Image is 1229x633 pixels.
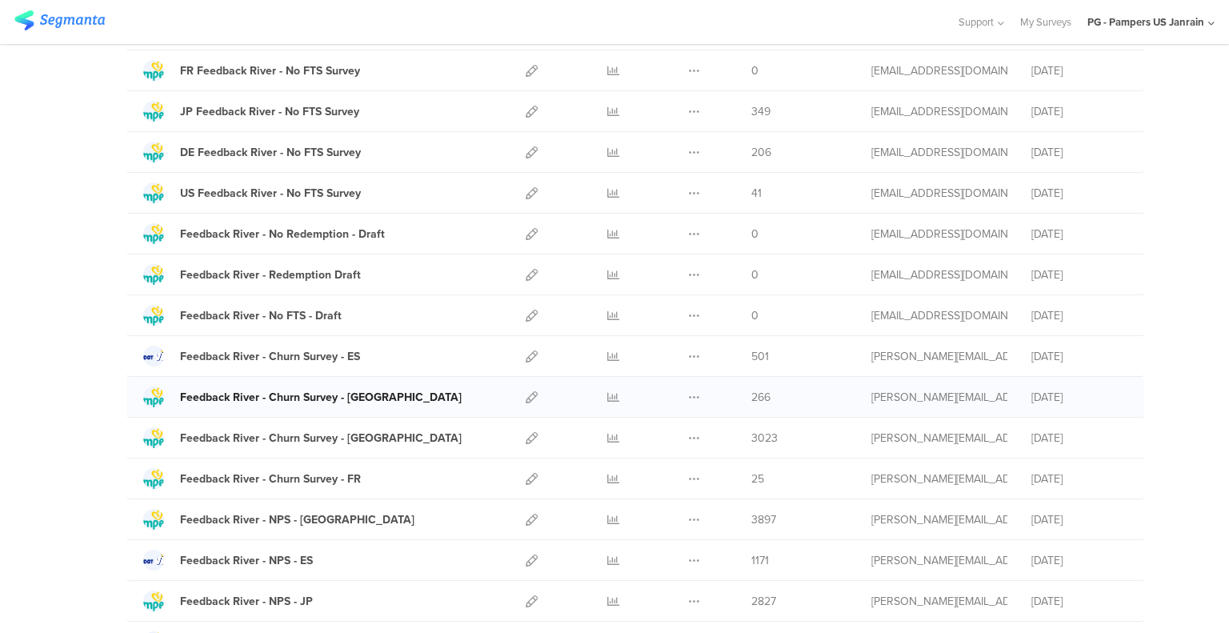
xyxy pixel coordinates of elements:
[180,389,462,406] div: Feedback River - Churn Survey - US
[180,430,462,447] div: Feedback River - Churn Survey - JP
[1031,552,1127,569] div: [DATE]
[143,509,414,530] a: Feedback River - NPS - [GEOGRAPHIC_DATA]
[1031,511,1127,528] div: [DATE]
[143,468,361,489] a: Feedback River - Churn Survey - FR
[751,266,759,283] span: 0
[871,348,1007,365] div: laporta.a@pg.com
[751,511,776,528] span: 3897
[871,185,1007,202] div: pampidis.a@pg.com
[871,62,1007,79] div: pampidis.a@pg.com
[1031,185,1127,202] div: [DATE]
[871,552,1007,569] div: laporta.a@pg.com
[180,307,342,324] div: Feedback River - No FTS - Draft
[871,471,1007,487] div: laporta.a@pg.com
[180,144,361,161] div: DE Feedback River - No FTS Survey
[143,427,462,448] a: Feedback River - Churn Survey - [GEOGRAPHIC_DATA]
[180,266,361,283] div: Feedback River - Redemption Draft
[1031,389,1127,406] div: [DATE]
[871,103,1007,120] div: pampidis.a@pg.com
[871,511,1007,528] div: laporta.a@pg.com
[751,430,778,447] span: 3023
[1031,226,1127,242] div: [DATE]
[751,552,769,569] span: 1171
[959,14,994,30] span: Support
[143,346,360,367] a: Feedback River - Churn Survey - ES
[871,389,1007,406] div: laporta.a@pg.com
[180,471,361,487] div: Feedback River - Churn Survey - FR
[180,511,414,528] div: Feedback River - NPS - US
[180,348,360,365] div: Feedback River - Churn Survey - ES
[180,62,360,79] div: FR Feedback River - No FTS Survey
[871,307,1007,324] div: pampidis.a@pg.com
[180,103,359,120] div: JP Feedback River - No FTS Survey
[871,593,1007,610] div: laporta.a@pg.com
[180,226,385,242] div: Feedback River - No Redemption - Draft
[751,593,776,610] span: 2827
[143,60,360,81] a: FR Feedback River - No FTS Survey
[143,142,361,162] a: DE Feedback River - No FTS Survey
[751,103,771,120] span: 349
[871,430,1007,447] div: laporta.a@pg.com
[751,62,759,79] span: 0
[14,10,105,30] img: segmanta logo
[1031,62,1127,79] div: [DATE]
[180,593,313,610] div: Feedback River - NPS - JP
[751,185,762,202] span: 41
[143,264,361,285] a: Feedback River - Redemption Draft
[1031,266,1127,283] div: [DATE]
[143,591,313,611] a: Feedback River - NPS - JP
[871,226,1007,242] div: pampidis.a@pg.com
[1031,103,1127,120] div: [DATE]
[143,387,462,407] a: Feedback River - Churn Survey - [GEOGRAPHIC_DATA]
[1031,593,1127,610] div: [DATE]
[1087,14,1204,30] div: PG - Pampers US Janrain
[751,226,759,242] span: 0
[143,550,313,571] a: Feedback River - NPS - ES
[143,223,385,244] a: Feedback River - No Redemption - Draft
[180,552,313,569] div: Feedback River - NPS - ES
[1031,348,1127,365] div: [DATE]
[180,185,361,202] div: US Feedback River - No FTS Survey
[751,389,771,406] span: 266
[1031,144,1127,161] div: [DATE]
[751,144,771,161] span: 206
[1031,471,1127,487] div: [DATE]
[143,182,361,203] a: US Feedback River - No FTS Survey
[871,144,1007,161] div: pampidis.a@pg.com
[1031,307,1127,324] div: [DATE]
[143,305,342,326] a: Feedback River - No FTS - Draft
[871,266,1007,283] div: pampidis.a@pg.com
[751,348,769,365] span: 501
[143,101,359,122] a: JP Feedback River - No FTS Survey
[751,471,764,487] span: 25
[751,307,759,324] span: 0
[1031,430,1127,447] div: [DATE]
